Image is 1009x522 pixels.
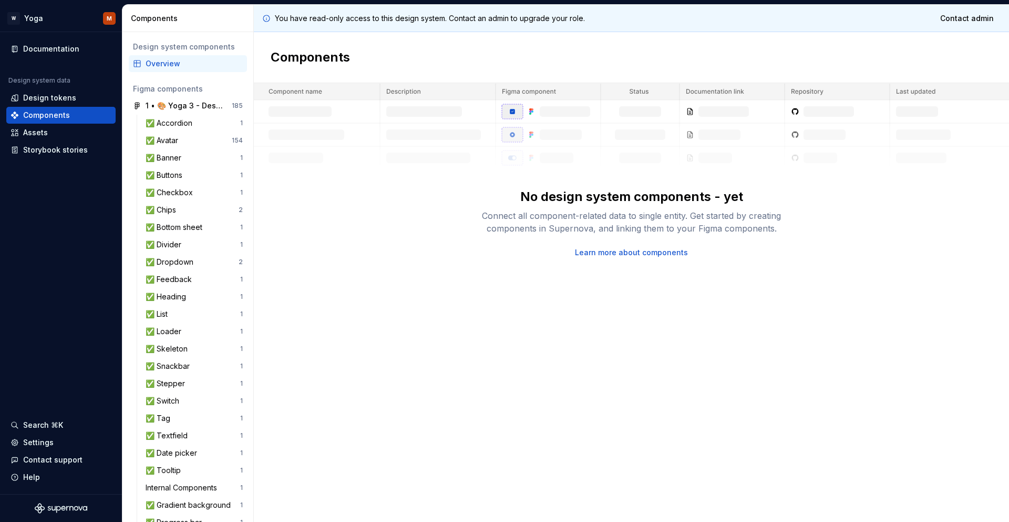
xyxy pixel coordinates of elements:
[6,469,116,486] button: Help
[232,136,243,145] div: 154
[240,449,243,457] div: 1
[240,171,243,179] div: 1
[141,219,247,236] a: ✅ Bottom sheet1
[141,479,247,496] a: Internal Components1
[146,292,190,302] div: ✅ Heading
[146,413,174,424] div: ✅ Tag
[141,340,247,357] a: ✅ Skeleton1
[271,49,350,66] h2: Components
[2,7,120,29] button: WYogaM
[141,462,247,479] a: ✅ Tooltip1
[23,455,83,465] div: Contact support
[240,484,243,492] div: 1
[520,188,743,205] div: No design system components - yet
[141,393,247,409] a: ✅ Switch1
[133,42,243,52] div: Design system components
[23,437,54,448] div: Settings
[141,445,247,461] a: ✅ Date picker1
[275,13,585,24] p: You have read-only access to this design system. Contact an admin to upgrade your role.
[146,483,221,493] div: Internal Components
[129,55,247,72] a: Overview
[141,375,247,392] a: ✅ Stepper1
[240,240,243,249] div: 1
[146,309,172,319] div: ✅ List
[146,430,192,441] div: ✅ Textfield
[141,202,247,218] a: ✅ Chips2
[239,258,243,266] div: 2
[240,379,243,388] div: 1
[146,257,198,267] div: ✅ Dropdown
[240,414,243,423] div: 1
[575,247,688,258] a: Learn more about components
[6,107,116,124] a: Components
[6,417,116,434] button: Search ⌘K
[146,448,201,458] div: ✅ Date picker
[141,149,247,166] a: ✅ Banner1
[232,102,243,110] div: 185
[146,500,235,510] div: ✅ Gradient background
[240,188,243,197] div: 1
[240,310,243,318] div: 1
[23,93,76,103] div: Design tokens
[141,236,247,253] a: ✅ Divider1
[146,187,197,198] div: ✅ Checkbox
[141,410,247,427] a: ✅ Tag1
[35,503,87,514] svg: Supernova Logo
[146,361,194,372] div: ✅ Snackbar
[146,274,196,285] div: ✅ Feedback
[6,124,116,141] a: Assets
[23,110,70,121] div: Components
[240,327,243,336] div: 1
[240,154,243,162] div: 1
[240,362,243,370] div: 1
[23,420,63,430] div: Search ⌘K
[146,239,186,250] div: ✅ Divider
[239,206,243,214] div: 2
[141,288,247,305] a: ✅ Heading1
[240,397,243,405] div: 1
[23,127,48,138] div: Assets
[6,142,116,158] a: Storybook stories
[240,501,243,509] div: 1
[23,44,79,54] div: Documentation
[240,223,243,232] div: 1
[146,170,187,180] div: ✅ Buttons
[129,97,247,114] a: 1 • 🎨 Yoga 3 - Design System185
[23,145,88,155] div: Storybook stories
[141,323,247,340] a: ✅ Loader1
[141,115,247,132] a: ✅ Accordion1
[24,13,43,24] div: Yoga
[240,293,243,301] div: 1
[146,378,189,389] div: ✅ Stepper
[240,275,243,284] div: 1
[940,13,994,24] span: Contact admin
[107,14,112,23] div: M
[146,344,192,354] div: ✅ Skeleton
[146,205,180,215] div: ✅ Chips
[933,9,1001,28] a: Contact admin
[141,427,247,444] a: ✅ Textfield1
[141,184,247,201] a: ✅ Checkbox1
[6,434,116,451] a: Settings
[141,358,247,375] a: ✅ Snackbar1
[146,396,183,406] div: ✅ Switch
[146,465,185,476] div: ✅ Tooltip
[141,497,247,514] a: ✅ Gradient background1
[146,326,186,337] div: ✅ Loader
[240,466,243,475] div: 1
[240,345,243,353] div: 1
[240,431,243,440] div: 1
[141,271,247,288] a: ✅ Feedback1
[240,119,243,127] div: 1
[146,135,182,146] div: ✅ Avatar
[141,306,247,323] a: ✅ List1
[146,58,243,69] div: Overview
[6,41,116,57] a: Documentation
[8,76,70,85] div: Design system data
[131,13,249,24] div: Components
[6,451,116,468] button: Contact support
[141,132,247,149] a: ✅ Avatar154
[141,254,247,270] a: ✅ Dropdown2
[6,89,116,106] a: Design tokens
